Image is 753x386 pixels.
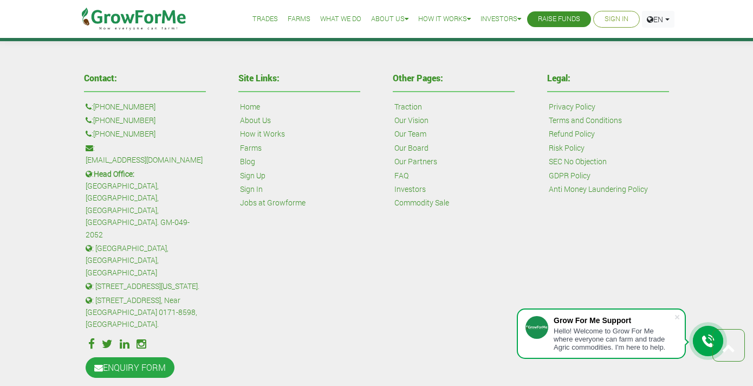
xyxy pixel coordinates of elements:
[538,14,580,25] a: Raise Funds
[240,114,271,126] a: About Us
[394,114,429,126] a: Our Vision
[86,128,204,140] p: :
[642,11,674,28] a: EN
[86,154,203,166] a: [EMAIL_ADDRESS][DOMAIN_NAME]
[240,101,260,113] a: Home
[86,357,174,378] a: ENQUIRY FORM
[394,170,408,182] a: FAQ
[240,170,265,182] a: Sign Up
[86,280,204,292] p: : [STREET_ADDRESS][US_STATE].
[554,327,674,351] div: Hello! Welcome to Grow For Me where everyone can farm and trade Agric commodities. I'm here to help.
[86,114,204,126] p: :
[86,101,204,113] p: :
[394,142,429,154] a: Our Board
[547,74,669,82] h4: Legal:
[238,74,360,82] h4: Site Links:
[93,128,155,140] a: [PHONE_NUMBER]
[394,128,426,140] a: Our Team
[554,316,674,325] div: Grow For Me Support
[240,128,285,140] a: How it Works
[394,101,422,113] a: Traction
[320,14,361,25] a: What We Do
[481,14,521,25] a: Investors
[93,114,155,126] a: [PHONE_NUMBER]
[418,14,471,25] a: How it Works
[371,14,408,25] a: About Us
[549,170,590,182] a: GDPR Policy
[86,294,204,331] p: : [STREET_ADDRESS], Near [GEOGRAPHIC_DATA] 0171-8598, [GEOGRAPHIC_DATA].
[94,169,134,179] b: Head Office:
[240,197,306,209] a: Jobs at Growforme
[393,74,515,82] h4: Other Pages:
[84,74,206,82] h4: Contact:
[549,114,622,126] a: Terms and Conditions
[549,101,595,113] a: Privacy Policy
[549,128,595,140] a: Refund Policy
[252,14,278,25] a: Trades
[240,142,262,154] a: Farms
[394,197,449,209] a: Commodity Sale
[86,142,204,166] p: :
[549,183,648,195] a: Anti Money Laundering Policy
[86,168,204,241] p: : [GEOGRAPHIC_DATA], [GEOGRAPHIC_DATA], [GEOGRAPHIC_DATA], [GEOGRAPHIC_DATA]. GM-049-2052
[288,14,310,25] a: Farms
[240,156,255,168] a: Blog
[240,183,263,195] a: Sign In
[394,183,426,195] a: Investors
[549,156,607,168] a: SEC No Objection
[549,142,585,154] a: Risk Policy
[93,101,155,113] a: [PHONE_NUMBER]
[605,14,628,25] a: Sign In
[86,242,204,279] p: : [GEOGRAPHIC_DATA], [GEOGRAPHIC_DATA], [GEOGRAPHIC_DATA]
[394,156,437,168] a: Our Partners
